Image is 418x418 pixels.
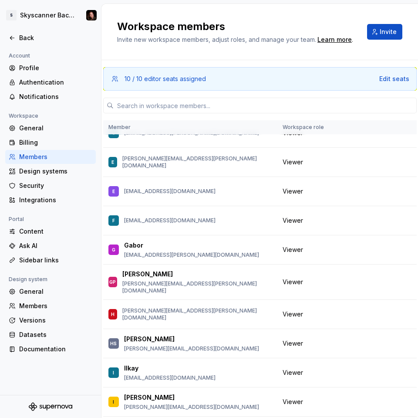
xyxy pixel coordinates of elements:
[5,51,34,61] div: Account
[5,136,96,150] a: Billing
[117,20,353,34] h2: Workspace members
[19,34,92,42] div: Back
[122,270,173,279] p: [PERSON_NAME]
[19,287,92,296] div: General
[5,121,96,135] a: General
[19,316,92,325] div: Versions
[5,75,96,89] a: Authentication
[122,280,272,294] p: [PERSON_NAME][EMAIL_ADDRESS][PERSON_NAME][DOMAIN_NAME]
[5,253,96,267] a: Sidebar links
[112,245,115,254] div: G
[283,368,303,377] span: Viewer
[124,335,175,343] p: [PERSON_NAME]
[111,158,114,167] div: E
[122,155,272,169] p: [PERSON_NAME][EMAIL_ADDRESS][PERSON_NAME][DOMAIN_NAME]
[19,138,92,147] div: Billing
[113,368,114,377] div: I
[5,285,96,299] a: General
[19,181,92,190] div: Security
[380,27,397,36] span: Invite
[112,187,115,196] div: E
[19,92,92,101] div: Notifications
[20,11,76,20] div: Skyscanner Backpack
[124,404,259,411] p: [PERSON_NAME][EMAIL_ADDRESS][DOMAIN_NAME]
[19,124,92,133] div: General
[283,278,303,286] span: Viewer
[103,120,277,135] th: Member
[5,90,96,104] a: Notifications
[19,241,92,250] div: Ask AI
[19,227,92,236] div: Content
[5,224,96,238] a: Content
[5,31,96,45] a: Back
[5,164,96,178] a: Design systems
[124,374,216,381] p: [EMAIL_ADDRESS][DOMAIN_NAME]
[5,313,96,327] a: Versions
[124,393,175,402] p: [PERSON_NAME]
[5,214,27,224] div: Portal
[5,328,96,342] a: Datasets
[19,64,92,72] div: Profile
[86,10,97,20] img: Adam Wilson
[317,35,352,44] a: Learn more
[111,310,115,319] div: H
[379,75,409,83] button: Edit seats
[113,398,114,406] div: I
[125,75,206,83] div: 10 / 10 editor seats assigned
[114,98,417,113] input: Search in workspace members...
[5,111,42,121] div: Workspace
[5,239,96,253] a: Ask AI
[19,196,92,204] div: Integrations
[283,339,303,348] span: Viewer
[283,310,303,319] span: Viewer
[124,217,216,224] p: [EMAIL_ADDRESS][DOMAIN_NAME]
[5,274,51,285] div: Design system
[19,153,92,161] div: Members
[5,299,96,313] a: Members
[316,37,353,43] span: .
[283,158,303,167] span: Viewer
[19,302,92,310] div: Members
[5,179,96,193] a: Security
[109,278,116,286] div: GP
[19,167,92,176] div: Design systems
[283,245,303,254] span: Viewer
[6,10,17,20] div: S
[5,342,96,356] a: Documentation
[124,188,216,195] p: [EMAIL_ADDRESS][DOMAIN_NAME]
[283,398,303,406] span: Viewer
[5,150,96,164] a: Members
[277,120,344,135] th: Workspace role
[122,307,272,321] p: [PERSON_NAME][EMAIL_ADDRESS][PERSON_NAME][DOMAIN_NAME]
[112,216,115,225] div: F
[117,36,316,43] span: Invite new workspace members, adjust roles, and manage your team.
[110,339,117,348] div: HS
[5,61,96,75] a: Profile
[283,216,303,225] span: Viewer
[124,364,138,373] p: Ilkay
[19,256,92,265] div: Sidebar links
[367,24,402,40] button: Invite
[19,345,92,353] div: Documentation
[124,241,143,250] p: Gabor
[2,6,99,25] button: SSkyscanner BackpackAdam Wilson
[124,251,259,258] p: [EMAIL_ADDRESS][PERSON_NAME][DOMAIN_NAME]
[124,345,259,352] p: [PERSON_NAME][EMAIL_ADDRESS][DOMAIN_NAME]
[5,193,96,207] a: Integrations
[19,78,92,87] div: Authentication
[283,187,303,196] span: Viewer
[29,402,72,411] svg: Supernova Logo
[19,330,92,339] div: Datasets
